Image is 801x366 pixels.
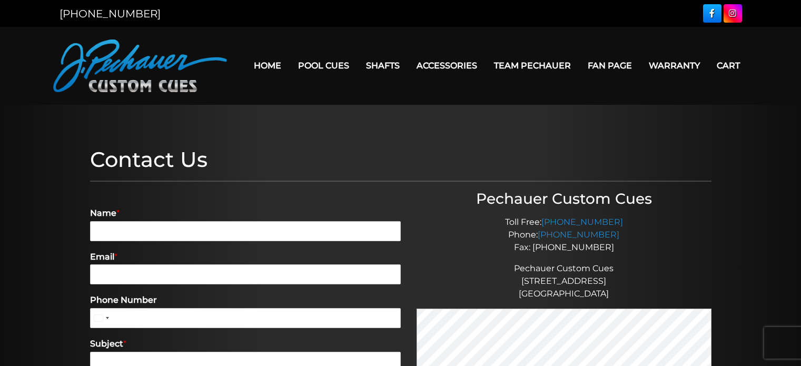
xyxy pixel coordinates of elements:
[358,52,408,79] a: Shafts
[486,52,579,79] a: Team Pechauer
[417,190,711,208] h3: Pechauer Custom Cues
[90,308,401,328] input: Phone Number
[90,339,401,350] label: Subject
[290,52,358,79] a: Pool Cues
[417,262,711,300] p: Pechauer Custom Cues [STREET_ADDRESS] [GEOGRAPHIC_DATA]
[90,308,112,328] button: Selected country
[579,52,640,79] a: Fan Page
[541,217,623,227] a: [PHONE_NUMBER]
[90,252,401,263] label: Email
[417,216,711,254] p: Toll Free: Phone: Fax: [PHONE_NUMBER]
[245,52,290,79] a: Home
[708,52,748,79] a: Cart
[90,147,711,172] h1: Contact Us
[90,295,401,306] label: Phone Number
[408,52,486,79] a: Accessories
[60,7,161,20] a: [PHONE_NUMBER]
[53,39,227,92] img: Pechauer Custom Cues
[640,52,708,79] a: Warranty
[538,230,619,240] a: [PHONE_NUMBER]
[90,208,401,219] label: Name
